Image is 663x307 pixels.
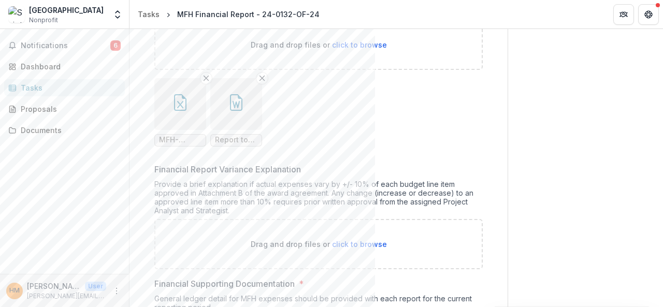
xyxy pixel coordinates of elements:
[21,61,117,72] div: Dashboard
[256,72,268,84] button: Remove File
[4,37,125,54] button: Notifications6
[138,9,160,20] div: Tasks
[21,104,117,114] div: Proposals
[110,4,125,25] button: Open entity switcher
[29,16,58,25] span: Nonprofit
[154,277,295,290] p: Financial Supporting Documentation
[134,7,164,22] a: Tasks
[4,79,125,96] a: Tasks
[29,5,104,16] div: [GEOGRAPHIC_DATA]
[332,240,387,248] span: click to browse
[27,291,106,301] p: [PERSON_NAME][EMAIL_ADDRESS][DOMAIN_NAME]
[200,72,212,84] button: Remove File
[8,6,25,23] img: Saint Louis University
[210,78,262,147] div: Remove FileReport to MFH due 8-15-[DATE])_Final.docx
[159,136,201,144] span: MFH-Financial-Report-Grants-Awarded-2024-Present (5) revised 8-13-[DATE]
[110,40,121,51] span: 6
[177,9,320,20] div: MFH Financial Report - 24-0132-OF-24
[638,4,659,25] button: Get Help
[332,40,387,49] span: click to browse
[251,39,387,50] p: Drag and drop files or
[9,287,20,294] div: Hisako Matsuo
[154,78,206,147] div: Remove FileMFH-Financial-Report-Grants-Awarded-2024-Present (5) revised 8-13-[DATE]
[154,180,483,219] div: Provide a brief explanation if actual expenses vary by +/- 10% of each budget line item approved ...
[134,7,324,22] nav: breadcrumb
[85,282,106,291] p: User
[4,58,125,75] a: Dashboard
[215,136,257,144] span: Report to MFH due 8-15-[DATE])_Final.docx
[251,239,387,250] p: Drag and drop files or
[21,41,110,50] span: Notifications
[154,163,301,176] p: Financial Report Variance Explanation
[21,82,117,93] div: Tasks
[4,122,125,139] a: Documents
[21,125,117,136] div: Documents
[110,285,123,297] button: More
[4,100,125,118] a: Proposals
[27,281,81,291] p: [PERSON_NAME]
[613,4,634,25] button: Partners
